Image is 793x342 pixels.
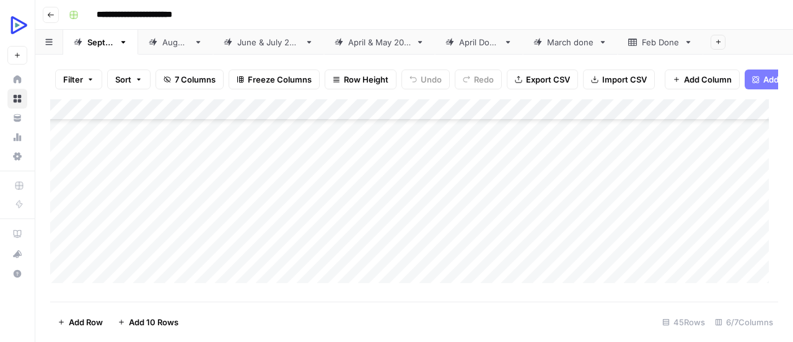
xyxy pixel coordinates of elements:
[110,312,186,332] button: Add 10 Rows
[401,70,450,89] button: Undo
[115,73,131,86] span: Sort
[129,316,178,328] span: Add 10 Rows
[175,73,216,86] span: 7 Columns
[162,36,189,48] div: [DATE]
[248,73,312,86] span: Freeze Columns
[213,30,324,55] a: [DATE] & [DATE]
[657,312,710,332] div: 45 Rows
[55,70,102,89] button: Filter
[87,36,114,48] div: [DATE]
[50,312,110,332] button: Add Row
[7,70,27,89] a: Home
[7,14,30,37] img: OpenReplay Logo
[7,146,27,166] a: Settings
[435,30,523,55] a: April Done
[229,70,320,89] button: Freeze Columns
[618,30,703,55] a: Feb Done
[63,30,138,55] a: [DATE]
[665,70,740,89] button: Add Column
[421,73,442,86] span: Undo
[156,70,224,89] button: 7 Columns
[583,70,655,89] button: Import CSV
[7,244,27,264] button: What's new?
[237,36,300,48] div: [DATE] & [DATE]
[348,36,411,48] div: [DATE] & [DATE]
[459,36,499,48] div: April Done
[324,30,435,55] a: [DATE] & [DATE]
[69,316,103,328] span: Add Row
[507,70,578,89] button: Export CSV
[7,10,27,41] button: Workspace: OpenReplay
[7,127,27,147] a: Usage
[474,73,494,86] span: Redo
[710,312,778,332] div: 6/7 Columns
[325,70,396,89] button: Row Height
[526,73,570,86] span: Export CSV
[642,36,679,48] div: Feb Done
[7,89,27,109] a: Browse
[684,73,732,86] span: Add Column
[8,245,27,263] div: What's new?
[602,73,647,86] span: Import CSV
[7,108,27,128] a: Your Data
[63,73,83,86] span: Filter
[344,73,388,86] span: Row Height
[7,224,27,244] a: AirOps Academy
[107,70,151,89] button: Sort
[547,36,594,48] div: March done
[138,30,213,55] a: [DATE]
[523,30,618,55] a: March done
[7,264,27,284] button: Help + Support
[455,70,502,89] button: Redo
